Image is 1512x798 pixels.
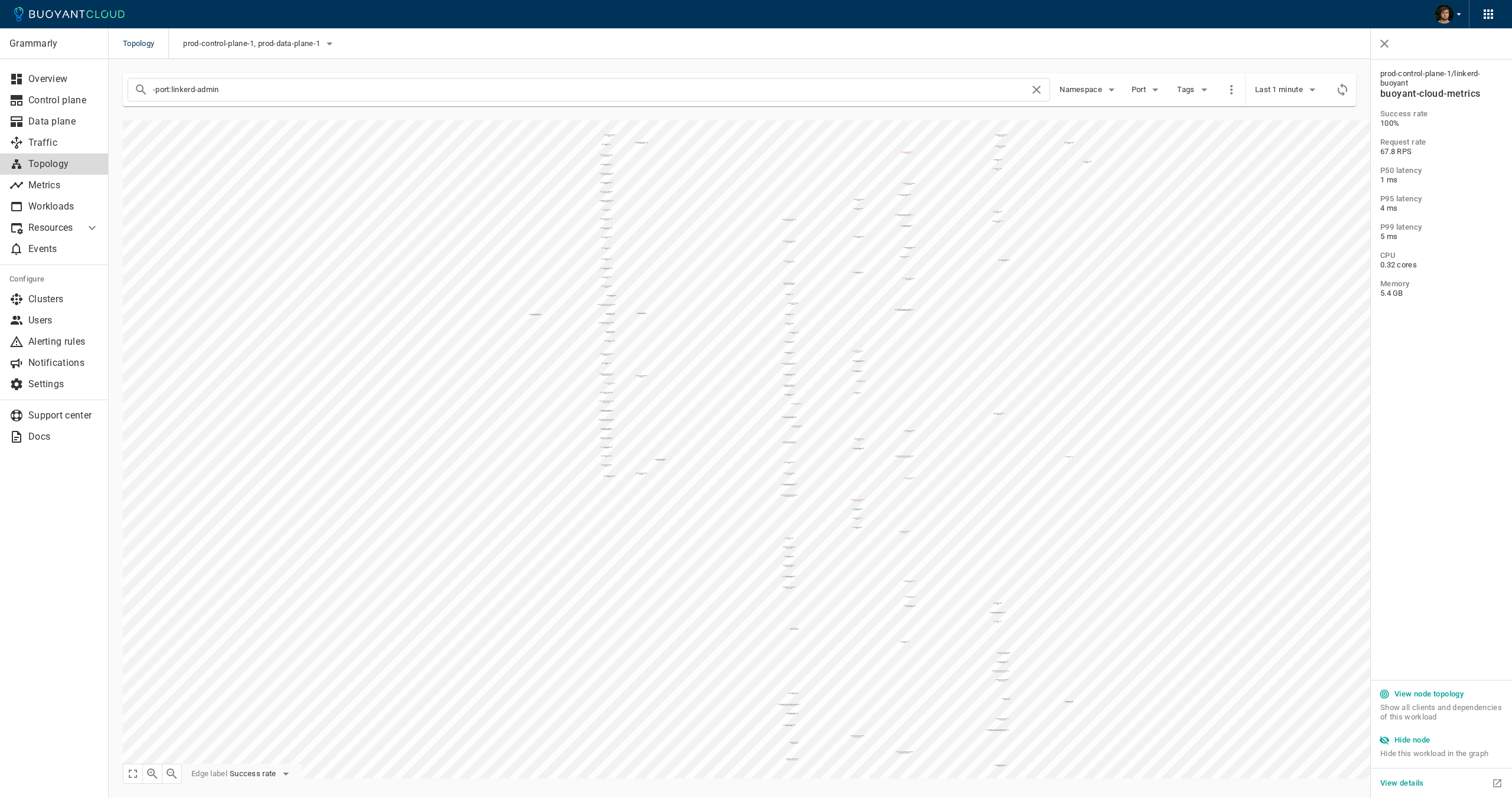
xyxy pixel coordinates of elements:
[1380,223,1503,232] h5: P99 latency
[28,410,99,421] p: Support center
[1380,69,1503,88] span: prod-control-plane-1 / linkerd-buoyant
[1380,109,1503,119] h5: Success rate
[1380,779,1424,788] h5: View details
[9,38,99,50] p: Grammarly
[28,357,99,369] p: Notifications
[1380,279,1503,289] h5: Memory
[1380,260,1503,270] span: 0.32 cores
[183,35,337,53] button: prod-control-plane-1, prod-data-plane-1
[1380,232,1503,241] span: 5 ms
[1380,251,1503,260] h5: CPU
[28,179,99,191] p: Metrics
[1380,703,1503,731] span: Show all clients and dependencies of this workload
[28,137,99,149] p: Traffic
[1394,689,1464,699] h5: View node topology
[28,222,76,234] p: Resources
[1380,194,1503,204] h5: P95 latency
[1380,119,1503,128] span: 100%
[28,293,99,305] p: Clusters
[28,94,99,106] p: Control plane
[28,378,99,390] p: Settings
[9,274,99,284] h5: Configure
[1394,735,1430,745] h5: Hide node
[1380,166,1503,175] h5: P50 latency
[28,243,99,255] p: Events
[1376,685,1468,703] button: View node topology
[28,315,99,326] p: Users
[28,336,99,348] p: Alerting rules
[28,158,99,170] p: Topology
[1376,731,1435,749] button: Hide node
[1380,88,1503,100] h4: buoyant-cloud-metrics
[1380,749,1503,758] span: Hide this workload in the graph
[1380,204,1503,213] span: 4 ms
[1376,777,1429,788] a: View details
[183,39,322,48] span: prod-control-plane-1, prod-data-plane-1
[1380,147,1503,156] span: 67.8 RPS
[28,73,99,85] p: Overview
[1380,138,1503,147] h5: Request rate
[123,28,168,59] span: Topology
[28,116,99,127] p: Data plane
[28,431,99,443] p: Docs
[28,201,99,212] p: Workloads
[1435,5,1454,24] img: Dima Shevchuk
[1380,289,1503,298] span: 5.4 GB
[1380,175,1503,185] span: 1 ms
[1376,774,1429,792] button: View details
